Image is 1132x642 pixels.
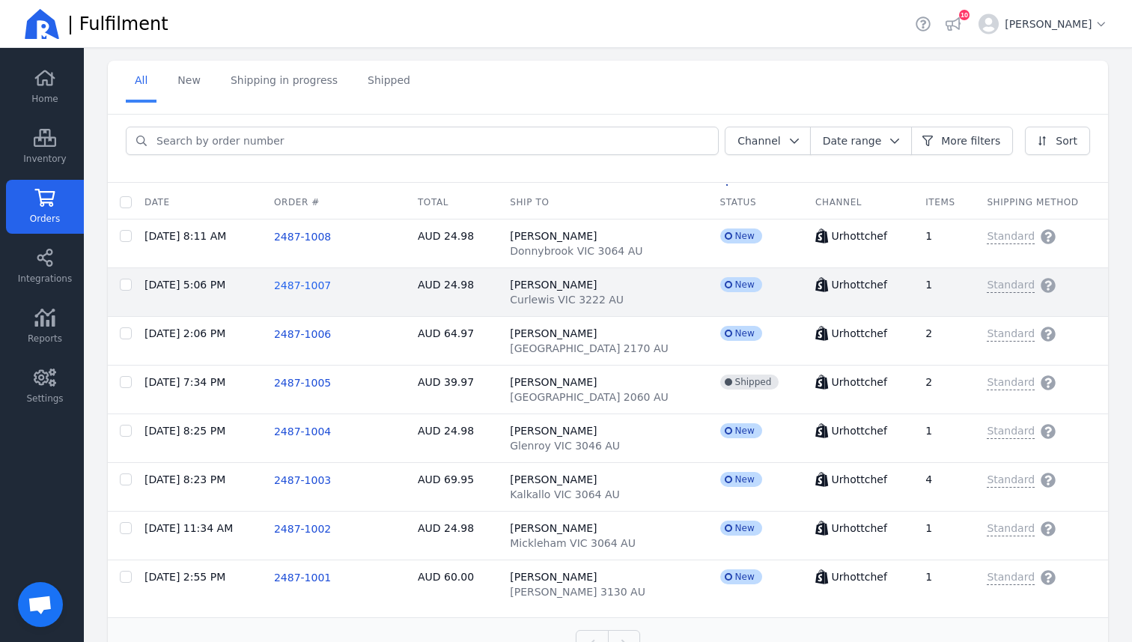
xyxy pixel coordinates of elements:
[406,317,498,366] td: AUD 64.97
[815,197,862,208] span: channel
[510,375,597,390] span: [PERSON_NAME]
[133,317,262,366] td: [DATE] 2:06 PM
[406,560,498,609] td: AUD 60.00
[1005,16,1108,31] span: [PERSON_NAME]
[913,512,975,560] td: 1
[913,219,975,268] td: 1
[274,279,331,291] a: 2487-1007
[737,135,780,147] span: Channel
[987,228,1035,244] span: Standard
[147,127,718,154] input: Search by order number
[720,326,762,341] span: New
[987,228,1056,244] button: Standard
[832,375,887,390] p: Urhottchef
[31,93,58,105] span: Home
[510,584,645,599] span: [PERSON_NAME] 3130 AU
[510,326,597,341] span: [PERSON_NAME]
[133,560,262,609] td: [DATE] 2:55 PM
[133,463,262,512] td: [DATE] 8:23 PM
[510,390,669,405] span: [GEOGRAPHIC_DATA] 2060 AU
[510,277,597,292] span: [PERSON_NAME]
[832,472,887,487] p: Urhottchef
[67,12,168,36] span: | Fulfilment
[959,10,970,20] div: 10
[720,375,779,390] span: Shipped
[359,61,419,103] a: Shipped
[510,536,636,551] span: Mickleham VIC 3064 AU
[720,569,762,584] span: New
[987,375,1056,390] button: Standard
[720,472,762,487] span: New
[913,366,975,414] td: 2
[133,512,262,560] td: [DATE] 11:34 AM
[510,228,597,243] span: [PERSON_NAME]
[720,521,762,536] span: New
[18,582,63,627] a: Open chat
[274,377,331,389] span: 2487-1005
[913,414,975,463] td: 1
[913,317,975,366] td: 2
[510,438,620,453] span: Glenroy VIC 3046 AU
[987,423,1035,439] span: Standard
[168,61,210,103] a: New
[274,523,331,535] a: 2487-1002
[222,61,347,103] a: Shipping in progress
[274,197,320,208] span: order #
[913,560,975,609] td: 1
[832,228,887,243] p: Urhottchef
[832,521,887,536] p: Urhottchef
[987,326,1056,342] button: Standard
[987,569,1056,585] button: Standard
[913,268,975,317] td: 1
[23,153,66,165] span: Inventory
[406,512,498,560] td: AUD 24.98
[406,219,498,268] td: AUD 24.98
[987,277,1035,293] span: Standard
[987,472,1056,488] button: Standard
[510,341,669,356] span: [GEOGRAPHIC_DATA] 2170 AU
[274,426,331,437] a: 2487-1004
[26,393,63,405] span: Settings
[943,13,964,34] button: 10
[987,375,1035,390] span: Standard
[406,414,498,463] td: AUD 24.98
[832,569,887,584] p: Urhottchef
[720,423,762,438] span: New
[832,326,887,341] p: Urhottchef
[274,474,331,486] span: 2487-1003
[832,423,887,438] p: Urhottchef
[126,61,156,103] a: All
[510,487,619,502] span: Kalkallo VIC 3064 AU
[510,423,597,438] span: [PERSON_NAME]
[987,569,1035,585] span: Standard
[133,268,262,317] td: [DATE] 5:06 PM
[406,268,498,317] td: AUD 24.98
[987,423,1056,439] button: Standard
[510,569,597,584] span: [PERSON_NAME]
[720,277,762,292] span: New
[913,13,934,34] a: Helpdesk
[720,197,757,208] span: status
[987,472,1035,488] span: Standard
[987,521,1056,536] button: Standard
[274,572,331,584] a: 2487-1001
[810,127,913,155] button: Date range
[832,277,887,292] p: Urhottchef
[133,414,262,463] td: [DATE] 8:25 PM
[18,273,72,285] span: Integrations
[725,127,811,155] button: Channel
[274,328,331,340] a: 2487-1006
[144,197,170,208] span: date
[1056,133,1077,148] span: Sort
[510,521,597,536] span: [PERSON_NAME]
[925,197,955,208] span: items
[987,521,1035,536] span: Standard
[133,366,262,414] td: [DATE] 7:34 PM
[987,326,1035,342] span: Standard
[24,6,60,42] img: Ricemill Logo
[726,183,729,186] span: incompleted
[418,197,448,208] span: total
[274,231,331,243] a: 2487-1008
